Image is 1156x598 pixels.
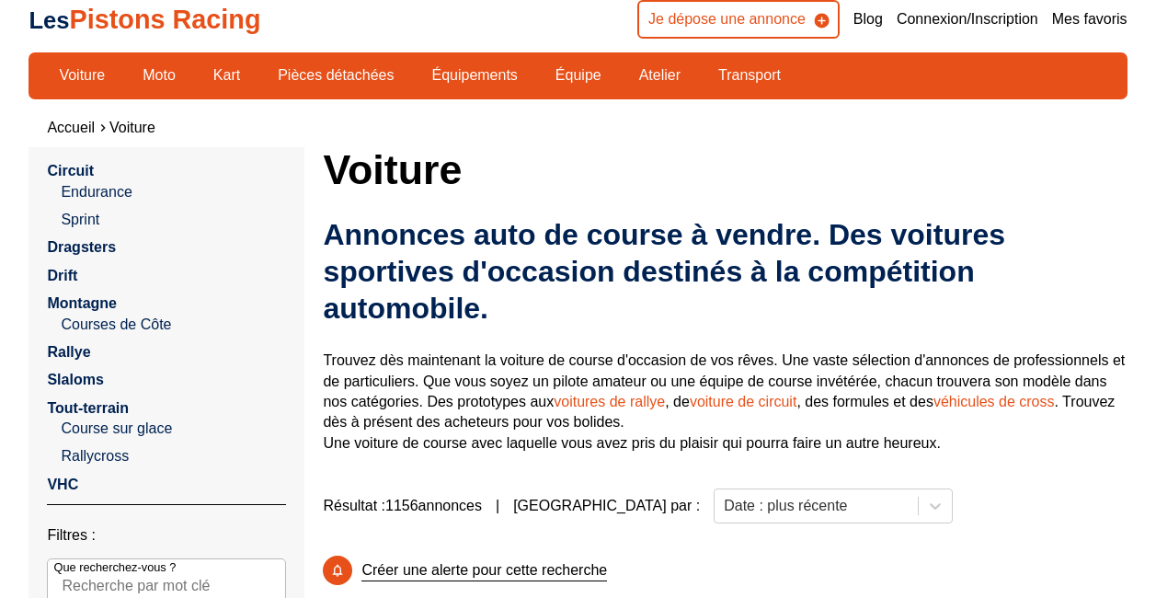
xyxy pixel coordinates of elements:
[323,147,1127,191] h1: Voiture
[61,446,286,466] a: Rallycross
[544,60,613,91] a: Équipe
[47,525,286,546] p: Filtres :
[47,268,77,283] a: Drift
[201,60,252,91] a: Kart
[61,419,286,439] a: Course sur glace
[897,9,1038,29] a: Connexion/Inscription
[53,559,176,576] p: Que recherchez-vous ?
[61,315,286,335] a: Courses de Côte
[496,496,499,516] span: |
[47,372,103,387] a: Slaloms
[47,60,117,91] a: Voiture
[323,216,1127,327] h2: Annonces auto de course à vendre. Des voitures sportives d'occasion destinés à la compétition aut...
[361,560,607,581] p: Créer une alerte pour cette recherche
[47,120,95,135] a: Accueil
[323,351,1127,454] p: Trouvez dès maintenant la voiture de course d'occasion de vos rêves. Une vaste sélection d'annonc...
[513,496,700,516] p: [GEOGRAPHIC_DATA] par :
[109,120,155,135] a: Voiture
[47,163,94,178] a: Circuit
[627,60,692,91] a: Atelier
[323,496,482,516] span: Résultat : 1156 annonces
[29,7,69,33] span: Les
[47,295,117,311] a: Montagne
[29,5,260,34] a: LesPistons Racing
[1052,9,1127,29] a: Mes favoris
[706,60,793,91] a: Transport
[933,394,1055,409] a: véhicules de cross
[47,239,116,255] a: Dragsters
[47,400,129,416] a: Tout-terrain
[266,60,406,91] a: Pièces détachées
[47,344,90,360] a: Rallye
[690,394,797,409] a: voiture de circuit
[554,394,665,409] a: voitures de rallye
[853,9,883,29] a: Blog
[47,477,78,492] a: VHC
[131,60,188,91] a: Moto
[61,210,286,230] a: Sprint
[61,182,286,202] a: Endurance
[419,60,529,91] a: Équipements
